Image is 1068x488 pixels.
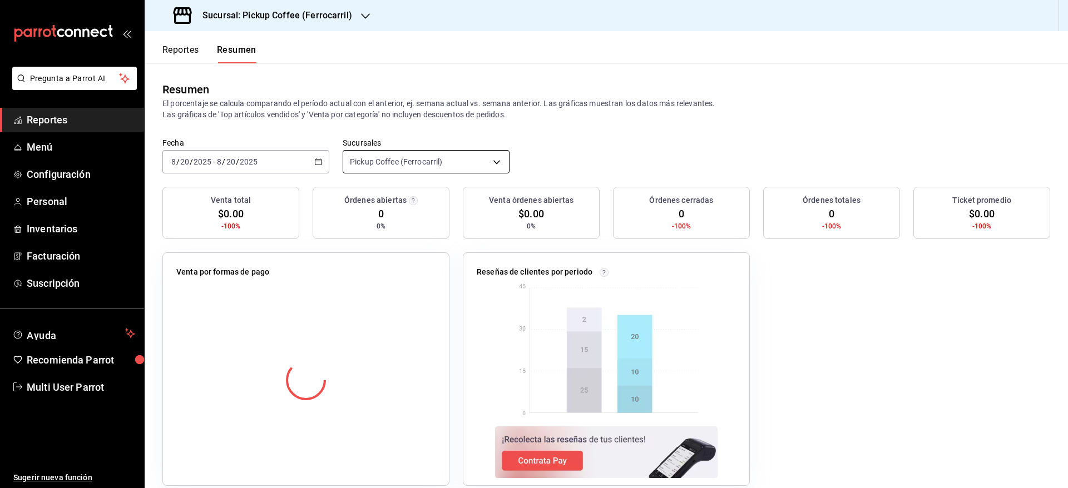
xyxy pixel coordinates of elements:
span: Inventarios [27,221,135,236]
span: Ayuda [27,327,121,340]
h3: Venta órdenes abiertas [489,195,573,206]
h3: Sucursal: Pickup Coffee (Ferrocarril) [194,9,352,22]
span: $0.00 [518,206,544,221]
h3: Venta total [211,195,251,206]
span: Personal [27,194,135,209]
span: Pickup Coffee (Ferrocarril) [350,156,443,167]
span: Menú [27,140,135,155]
input: ---- [193,157,212,166]
input: ---- [239,157,258,166]
p: El porcentaje se calcula comparando el período actual con el anterior, ej. semana actual vs. sema... [162,98,1050,120]
input: -- [226,157,236,166]
button: Resumen [217,44,256,63]
span: -100% [221,221,241,231]
span: / [190,157,193,166]
span: 0% [377,221,385,231]
h3: Órdenes cerradas [649,195,713,206]
span: 0% [527,221,536,231]
span: Multi User Parrot [27,380,135,395]
h3: Órdenes totales [803,195,861,206]
div: Resumen [162,81,209,98]
span: 0 [378,206,384,221]
span: Suscripción [27,276,135,291]
span: Configuración [27,167,135,182]
span: Reportes [27,112,135,127]
button: Reportes [162,44,199,63]
span: Pregunta a Parrot AI [30,73,120,84]
span: Recomienda Parrot [27,352,135,367]
a: Pregunta a Parrot AI [8,81,137,92]
input: -- [180,157,190,166]
label: Sucursales [343,139,510,147]
span: -100% [972,221,992,231]
span: Facturación [27,248,135,263]
span: / [176,157,180,166]
span: / [236,157,239,166]
span: -100% [672,221,691,231]
span: / [222,157,225,166]
span: $0.00 [218,206,244,221]
h3: Ticket promedio [952,195,1011,206]
input: -- [171,157,176,166]
span: $0.00 [969,206,995,221]
div: navigation tabs [162,44,256,63]
p: Reseñas de clientes por periodo [477,266,592,278]
span: 0 [679,206,684,221]
button: open_drawer_menu [122,29,131,38]
span: - [213,157,215,166]
button: Pregunta a Parrot AI [12,67,137,90]
span: Sugerir nueva función [13,472,135,484]
span: -100% [822,221,842,231]
label: Fecha [162,139,329,147]
span: 0 [829,206,834,221]
input: -- [216,157,222,166]
p: Venta por formas de pago [176,266,269,278]
h3: Órdenes abiertas [344,195,407,206]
